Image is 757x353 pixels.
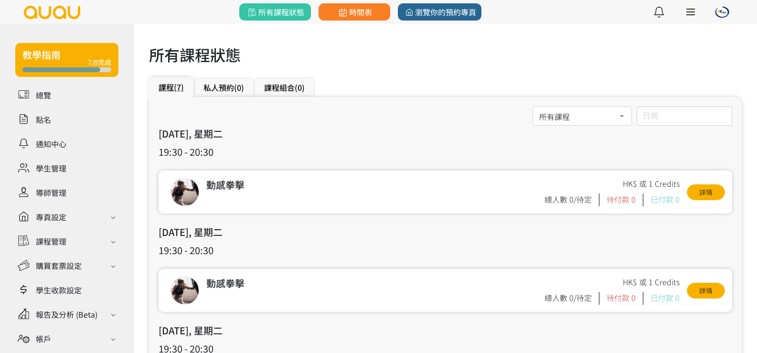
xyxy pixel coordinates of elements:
[206,178,542,193] div: 動感拳擊
[36,260,82,271] div: 購買套票設定
[206,276,542,292] div: 動感拳擊
[607,292,643,305] div: 待付款 0
[36,211,66,223] div: 專頁設定
[264,82,305,93] a: 課程組合(0)
[36,333,51,344] div: 帳戶
[174,81,184,93] span: (7)
[203,82,244,93] a: 私人預約(0)
[544,292,599,305] div: 總人數 0/待定
[687,184,725,200] a: 詳情
[159,145,732,159] h3: 19:30 - 20:30
[623,178,680,193] div: HK$ 或 1 Credits
[403,6,476,18] span: 瀏覽你的預約專頁
[36,235,66,247] div: 課程管理
[650,292,680,305] div: 已付款 0
[159,81,184,93] a: 課程(7)
[637,107,732,126] input: 日期
[398,3,481,21] a: 瀏覽你的預約專頁
[159,127,732,141] h3: [DATE], 星期二
[623,276,680,292] div: HK$ 或 1 Credits
[319,3,390,21] a: 時間表
[246,6,304,18] span: 所有課程狀態
[539,109,625,121] span: 所有課程
[650,193,680,206] div: 已付款 0
[23,6,81,19] img: logo.svg
[159,323,732,338] h3: [DATE], 星期二
[36,309,97,320] div: 報告及分析 (Beta)
[544,193,599,206] div: 總人數 0/待定
[337,6,372,18] span: 時間表
[607,193,643,206] div: 待付款 0
[687,283,725,299] a: 詳情
[239,3,311,21] a: 所有課程狀態
[149,43,742,66] h1: 所有課程狀態
[295,82,305,93] span: (0)
[159,243,732,257] h3: 19:30 - 20:30
[234,82,244,93] span: (0)
[159,225,732,239] h3: [DATE], 星期二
